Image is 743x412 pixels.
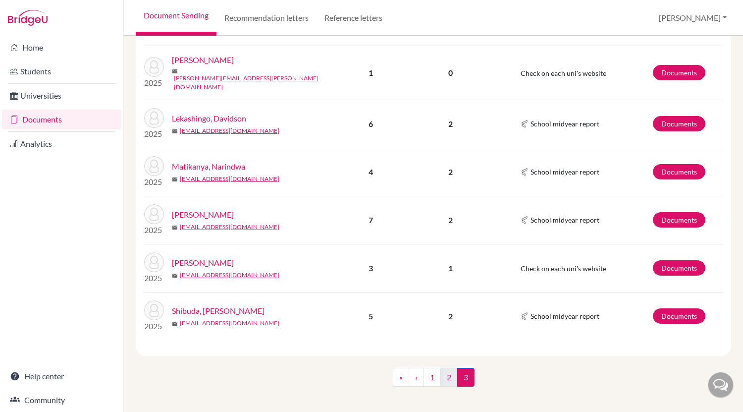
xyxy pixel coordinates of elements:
[174,74,344,92] a: [PERSON_NAME][EMAIL_ADDRESS][PERSON_NAME][DOMAIN_NAME]
[172,54,234,66] a: [PERSON_NAME]
[144,204,164,224] img: Mwashiozya, Eddy
[369,263,373,273] b: 3
[531,215,599,225] span: School midyear report
[180,319,279,328] a: [EMAIL_ADDRESS][DOMAIN_NAME]
[144,108,164,128] img: Lekashingo, Davidson
[144,272,164,284] p: 2025
[653,260,705,276] a: Documents
[405,214,496,226] p: 2
[369,119,373,128] b: 6
[2,366,121,386] a: Help center
[144,300,164,320] img: Shibuda, Alana-Kanekela
[405,166,496,178] p: 2
[180,271,279,280] a: [EMAIL_ADDRESS][DOMAIN_NAME]
[369,215,373,225] b: 7
[653,65,705,80] a: Documents
[531,167,599,177] span: School midyear report
[172,209,234,221] a: [PERSON_NAME]
[654,8,731,27] button: [PERSON_NAME]
[424,368,441,387] a: 1
[531,118,599,129] span: School midyear report
[409,368,424,387] a: ‹
[144,77,164,89] p: 2025
[440,368,458,387] a: 2
[172,128,178,134] span: mail
[172,273,178,279] span: mail
[405,118,496,130] p: 2
[653,164,705,179] a: Documents
[369,68,373,77] b: 1
[393,368,475,395] nav: ...
[144,252,164,272] img: Nsengiyumva, Luana
[2,61,121,81] a: Students
[144,320,164,332] p: 2025
[521,312,529,320] img: Common App logo
[172,68,178,74] span: mail
[144,176,164,188] p: 2025
[22,7,43,16] span: Help
[405,310,496,322] p: 2
[521,168,529,176] img: Common App logo
[393,368,409,387] a: «
[172,161,245,173] a: Matikanya, Narindwa
[180,175,279,183] a: [EMAIL_ADDRESS][DOMAIN_NAME]
[457,368,475,387] span: 3
[172,177,178,182] span: mail
[653,308,705,324] a: Documents
[2,390,121,410] a: Community
[521,264,606,273] span: Check on each uni's website
[2,86,121,106] a: Universities
[180,126,279,135] a: [EMAIL_ADDRESS][DOMAIN_NAME]
[172,225,178,231] span: mail
[144,156,164,176] img: Matikanya, Narindwa
[2,134,121,154] a: Analytics
[2,38,121,58] a: Home
[653,212,705,228] a: Documents
[144,57,164,77] img: Grewal , Harmeet
[172,257,234,269] a: [PERSON_NAME]
[172,321,178,327] span: mail
[405,262,496,274] p: 1
[521,216,529,224] img: Common App logo
[369,311,373,321] b: 5
[172,305,265,317] a: Shibuda, [PERSON_NAME]
[521,69,606,77] span: Check on each uni's website
[2,110,121,129] a: Documents
[531,311,599,321] span: School midyear report
[653,116,705,131] a: Documents
[369,167,373,177] b: 4
[521,120,529,128] img: Common App logo
[180,223,279,232] a: [EMAIL_ADDRESS][DOMAIN_NAME]
[172,113,246,124] a: Lekashingo, Davidson
[144,224,164,236] p: 2025
[8,10,48,26] img: Bridge-U
[405,67,496,79] p: 0
[144,128,164,140] p: 2025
